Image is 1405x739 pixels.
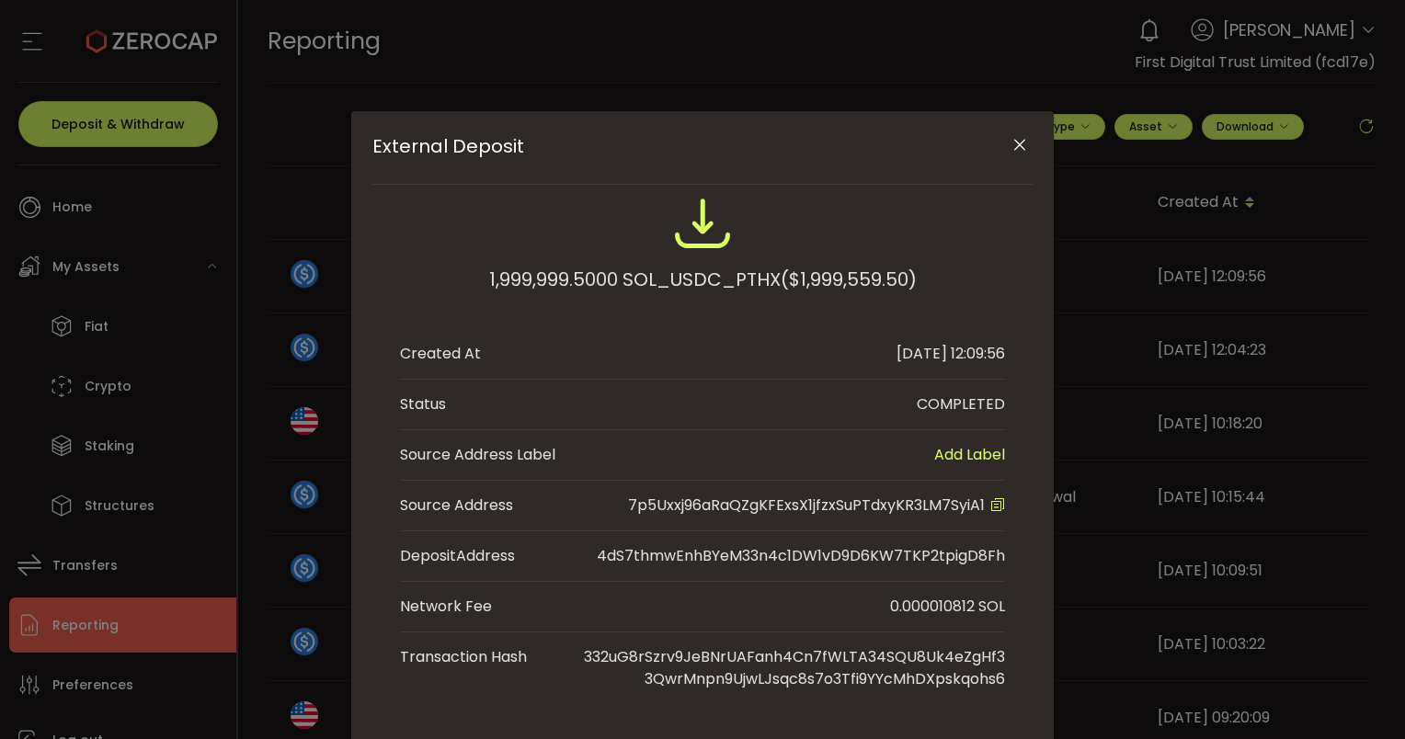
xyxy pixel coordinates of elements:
div: COMPLETED [917,393,1005,415]
div: Address [400,545,515,567]
div: Status [400,393,446,415]
iframe: Chat Widget [1313,651,1405,739]
button: Close [1003,130,1035,162]
div: Network Fee [400,596,492,618]
div: 1,999,999.5000 SOL_USDC_PTHX [489,263,917,296]
span: Source Address Label [400,444,555,466]
span: ($1,999,559.50) [781,263,917,296]
span: External Deposit [372,135,966,157]
span: 7p5Uxxj96aRaQZgKFExsX1jfzxSuPTdxyKR3LM7SyiA1 [628,495,985,516]
div: [DATE] 12:09:56 [897,343,1005,365]
div: 4dS7thmwEnhBYeM33n4c1DW1vD9D6KW7TKP2tpigD8Fh [597,545,1005,567]
span: Deposit [400,545,456,566]
div: Created At [400,343,481,365]
div: 0.000010812 SOL [890,596,1005,618]
span: 332uG8rSzrv9JeBNrUAFanh4Cn7fWLTA34SQU8Uk4eZgHf33QwrMnpn9UjwLJsqc8s7o3Tfi9YYcMhDXpskqohs6 [584,646,1005,689]
span: Transaction Hash [400,646,584,690]
span: Add Label [934,444,1005,466]
div: Source Address [400,495,513,517]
